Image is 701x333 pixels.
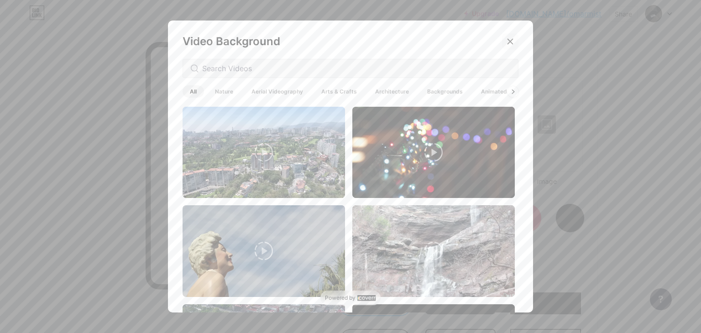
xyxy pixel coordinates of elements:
[325,294,356,302] span: Powered by
[208,85,241,98] span: Nature
[352,107,515,198] img: thumbnail
[202,63,511,74] input: Search Videos
[183,35,280,48] span: Video Background
[244,85,310,98] span: Aerial Videography
[352,205,515,297] img: thumbnail
[183,107,345,198] img: thumbnail
[420,85,470,98] span: Backgrounds
[183,85,204,98] span: All
[314,85,364,98] span: Arts & Crafts
[368,85,416,98] span: Architecture
[183,205,345,297] img: thumbnail
[474,85,514,98] span: Animated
